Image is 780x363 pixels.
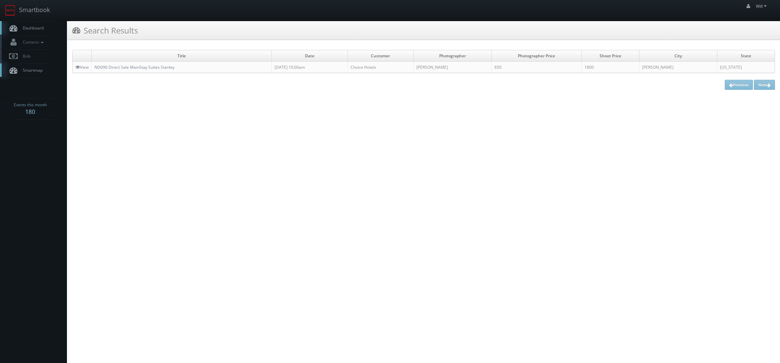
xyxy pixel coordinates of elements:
[492,62,582,73] td: 650
[581,62,639,73] td: 1800
[639,50,717,62] td: City
[413,62,491,73] td: [PERSON_NAME]
[756,3,769,9] span: Will
[19,25,44,31] span: Dashboard
[347,50,413,62] td: Customer
[92,50,272,62] td: Title
[72,24,138,36] h3: Search Results
[413,50,491,62] td: Photographer
[717,62,775,73] td: [US_STATE]
[75,64,89,70] a: View
[639,62,717,73] td: [PERSON_NAME]
[19,67,43,73] span: Smartmap
[271,50,347,62] td: Date
[19,39,45,45] span: Contacts
[25,108,35,116] strong: 180
[581,50,639,62] td: Shoot Price
[5,5,16,16] img: smartbook-logo.png
[14,102,47,108] span: Events this month
[271,62,347,73] td: [DATE] 10:00am
[19,53,31,59] span: Bids
[347,62,413,73] td: Choice Hotels
[94,64,174,70] a: ND096 Direct Sale MainStay Suites Stanley
[492,50,582,62] td: Photographer Price
[717,50,775,62] td: State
